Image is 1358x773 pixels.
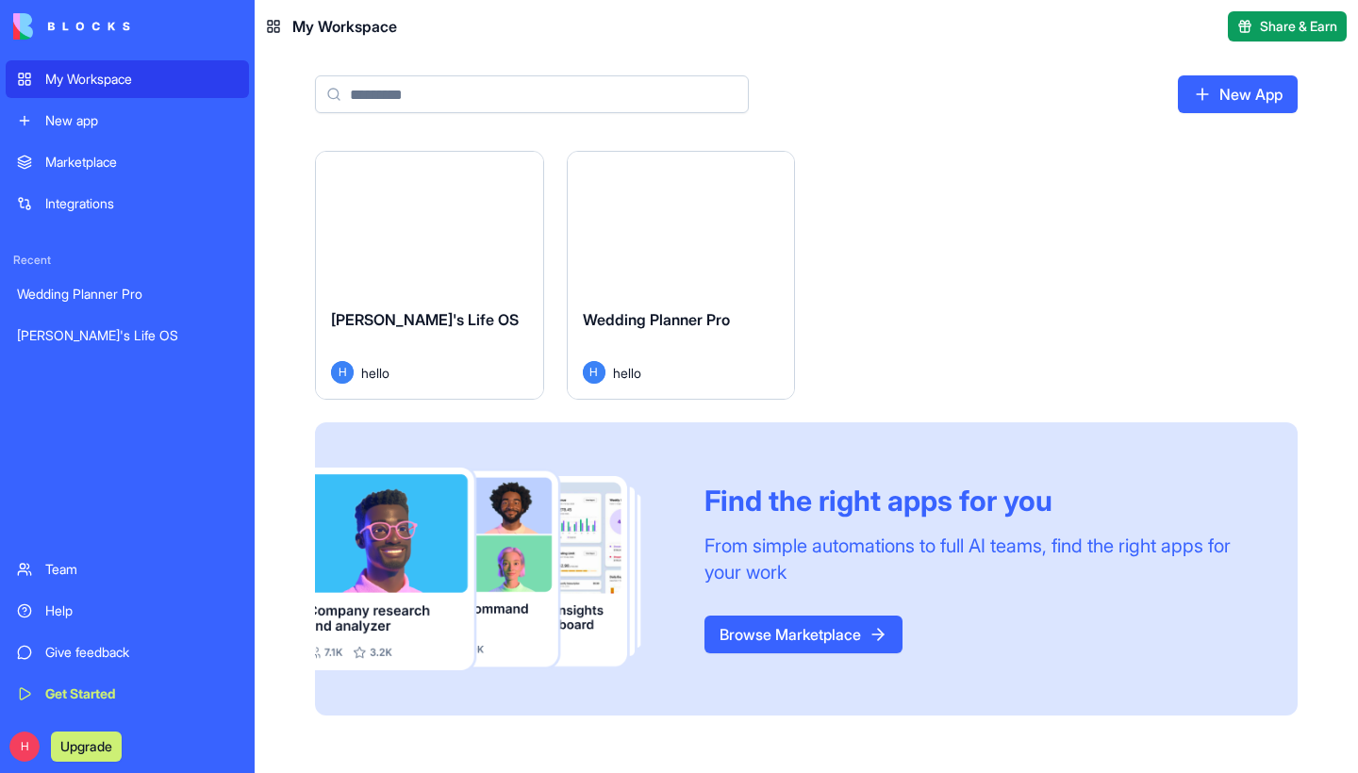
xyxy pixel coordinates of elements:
[6,102,249,140] a: New app
[6,253,249,268] span: Recent
[331,310,519,329] span: [PERSON_NAME]'s Life OS
[315,468,674,669] img: Frame_181_egmpey.png
[51,736,122,755] a: Upgrade
[6,633,249,671] a: Give feedback
[45,601,238,620] div: Help
[51,732,122,762] button: Upgrade
[6,275,249,313] a: Wedding Planner Pro
[583,361,605,384] span: H
[45,111,238,130] div: New app
[17,285,238,304] div: Wedding Planner Pro
[583,310,730,329] span: Wedding Planner Pro
[1260,17,1337,36] span: Share & Earn
[6,185,249,222] a: Integrations
[704,484,1252,518] div: Find the right apps for you
[1178,75,1298,113] a: New App
[6,317,249,354] a: [PERSON_NAME]'s Life OS
[567,151,796,400] a: Wedding Planner ProHhello
[6,60,249,98] a: My Workspace
[331,361,354,384] span: H
[17,326,238,345] div: [PERSON_NAME]'s Life OS
[315,151,544,400] a: [PERSON_NAME]'s Life OSHhello
[361,363,389,383] span: hello
[6,551,249,588] a: Team
[45,70,238,89] div: My Workspace
[6,143,249,181] a: Marketplace
[45,684,238,703] div: Get Started
[292,15,397,38] span: My Workspace
[704,533,1252,585] div: From simple automations to full AI teams, find the right apps for your work
[45,560,238,579] div: Team
[613,363,641,383] span: hello
[13,13,130,40] img: logo
[45,153,238,172] div: Marketplace
[6,675,249,713] a: Get Started
[45,194,238,213] div: Integrations
[704,616,903,653] a: Browse Marketplace
[45,643,238,662] div: Give feedback
[6,592,249,630] a: Help
[1228,11,1347,41] button: Share & Earn
[9,732,40,762] span: H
